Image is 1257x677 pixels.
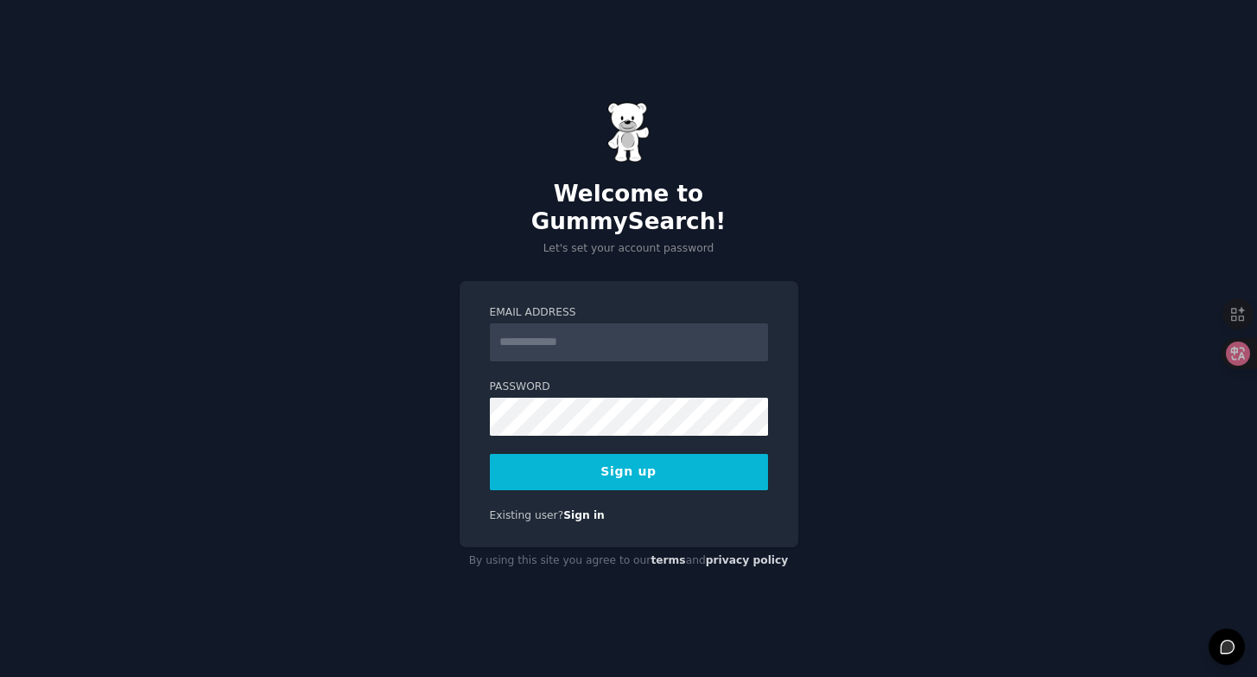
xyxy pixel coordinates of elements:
[607,102,651,163] img: Gummy Bear
[651,554,685,566] a: terms
[490,380,768,395] label: Password
[490,305,768,321] label: Email Address
[490,454,768,490] button: Sign up
[460,241,798,257] p: Let's set your account password
[706,554,789,566] a: privacy policy
[563,509,605,521] a: Sign in
[460,181,798,235] h2: Welcome to GummySearch!
[460,547,798,575] div: By using this site you agree to our and
[490,509,564,521] span: Existing user?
